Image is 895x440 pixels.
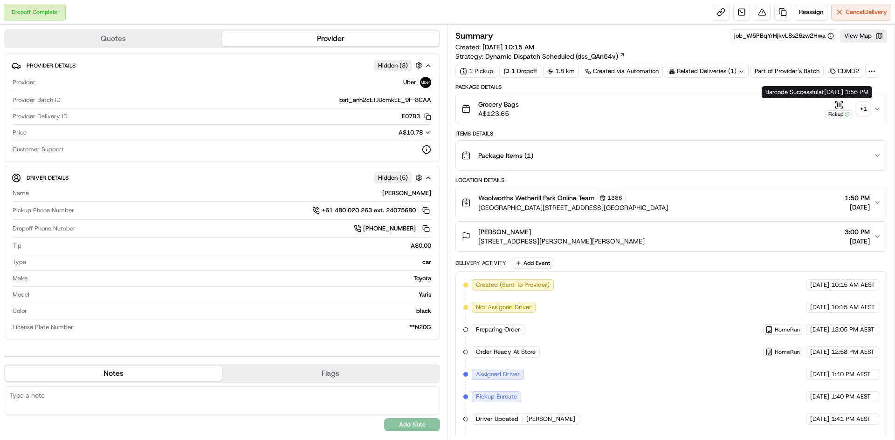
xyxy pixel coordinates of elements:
span: Type [13,258,26,266]
div: A$0.00 [25,242,431,250]
button: Grocery BagsA$123.65Pickup+1 [456,94,887,124]
span: Woolworths Wetherill Park Online Team [478,193,595,203]
span: Model [13,291,29,299]
div: Yaris [33,291,431,299]
div: Delivery Activity [455,259,506,267]
span: Hidden ( 3 ) [378,61,408,70]
button: Package Items (1) [456,141,887,170]
div: Toyota [31,274,431,283]
span: at [DATE] 1:56 PM [819,88,868,96]
span: Hidden ( 5 ) [378,174,408,182]
span: [PERSON_NAME] [478,227,531,237]
span: [DATE] [810,415,829,423]
button: Reassign [795,4,827,20]
span: Make [13,274,28,283]
span: Provider [13,78,35,87]
span: Pickup Enroute [476,393,517,401]
span: [DATE] [810,370,829,379]
span: Dropoff Phone Number [13,224,76,233]
span: [PERSON_NAME] [526,415,575,423]
span: [DATE] [845,237,870,246]
button: Provider [222,31,439,46]
span: Price [13,129,27,137]
span: License Plate Number [13,323,73,332]
span: 1:50 PM [845,193,870,203]
div: Created via Automation [581,65,663,78]
span: Created (Sent To Provider) [476,281,550,289]
span: Customer Support [13,145,64,154]
span: Not Assigned Driver [476,303,531,311]
button: CancelDelivery [831,4,891,20]
div: Pickup [825,110,853,118]
span: Cancel Delivery [846,8,887,16]
button: E07B3 [402,112,431,121]
h3: Summary [455,32,493,40]
span: Tip [13,242,21,250]
span: [DATE] [810,348,829,356]
span: A$123.65 [478,109,519,118]
span: Name [13,189,29,197]
span: [STREET_ADDRESS][PERSON_NAME][PERSON_NAME] [478,237,645,246]
span: Driver Details [27,174,69,182]
span: HomeRun [775,348,800,356]
button: Hidden (5) [374,172,425,183]
div: Barcode Successful [762,86,872,98]
span: Package Items ( 1 ) [478,151,533,160]
span: A$10.78 [399,129,423,136]
button: Pickup [825,100,853,118]
button: Flags [222,366,439,381]
div: CDMD2 [826,65,863,78]
button: View Map [840,29,887,42]
div: Location Details [455,176,887,184]
span: Provider Delivery ID [13,112,68,121]
span: [DATE] [810,393,829,401]
span: Grocery Bags [478,100,519,109]
button: Add Event [512,257,553,269]
span: Created: [455,42,534,52]
span: 12:58 PM AEST [831,348,874,356]
div: [PERSON_NAME] [33,189,431,197]
span: 3:00 PM [845,227,870,237]
div: car [30,258,431,266]
a: Dynamic Dispatch Scheduled (dss_QAn54v) [485,52,625,61]
button: Provider DetailsHidden (3) [12,58,432,73]
button: Hidden (3) [374,60,425,71]
span: Uber [403,78,416,87]
button: Driver DetailsHidden (5) [12,170,432,185]
span: [DATE] 10:15 AM [482,43,534,51]
span: [DATE] [810,281,829,289]
span: Driver Updated [476,415,518,423]
span: Order Ready At Store [476,348,536,356]
div: 1 Dropoff [499,65,541,78]
span: Provider Details [27,62,76,69]
span: 1:40 PM AEST [831,370,871,379]
span: 1:40 PM AEST [831,393,871,401]
span: 12:05 PM AEST [831,325,874,334]
span: 10:15 AM AEST [831,303,875,311]
div: Strategy: [455,52,625,61]
div: Package Details [455,83,887,91]
span: Provider Batch ID [13,96,61,104]
div: 1.8 km [543,65,579,78]
div: 1 Pickup [455,65,497,78]
span: [DATE] [810,303,829,311]
a: +61 480 020 263 ext. 24075680 [312,205,431,216]
span: Pickup Phone Number [13,206,74,215]
span: [DATE] [845,203,870,212]
span: HomeRun [775,326,800,333]
button: Notes [5,366,222,381]
button: Woolworths Wetherill Park Online Team1386[GEOGRAPHIC_DATA][STREET_ADDRESS][GEOGRAPHIC_DATA]1:50 P... [456,187,887,218]
span: 1386 [607,194,622,202]
img: uber-new-logo.jpeg [420,77,431,88]
button: job_W5PBqYrHjkvL8s26zw2Hwa [734,32,834,40]
span: [PHONE_NUMBER] [363,224,416,233]
button: [PERSON_NAME][STREET_ADDRESS][PERSON_NAME][PERSON_NAME]3:00 PM[DATE] [456,222,887,251]
span: [DATE] [810,325,829,334]
a: [PHONE_NUMBER] [354,223,431,234]
span: Dynamic Dispatch Scheduled (dss_QAn54v) [485,52,618,61]
div: black [31,307,431,315]
button: Pickup+1 [825,100,870,118]
div: Items Details [455,130,887,137]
